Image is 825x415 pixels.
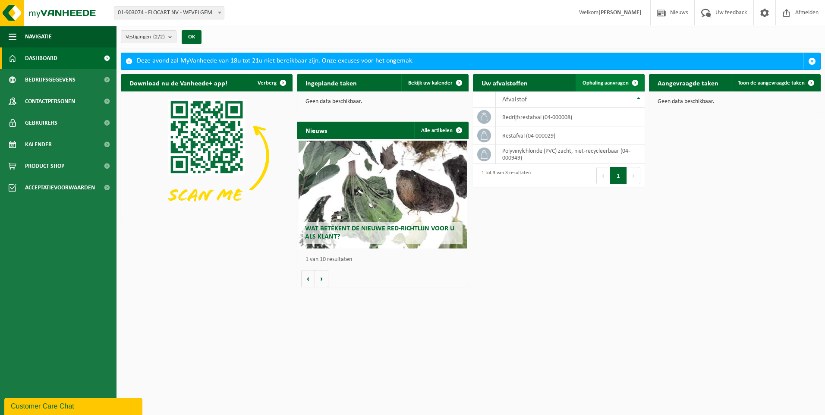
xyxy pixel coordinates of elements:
span: Dashboard [25,47,57,69]
h2: Aangevraagde taken [649,74,727,91]
a: Ophaling aanvragen [576,74,644,91]
iframe: chat widget [4,396,144,415]
span: Gebruikers [25,112,57,134]
span: Contactpersonen [25,91,75,112]
h2: Nieuws [297,122,336,138]
img: Download de VHEPlus App [121,91,293,220]
span: Ophaling aanvragen [583,80,629,86]
button: Verberg [251,74,292,91]
span: Bedrijfsgegevens [25,69,76,91]
span: Bekijk uw kalender [408,80,453,86]
h2: Ingeplande taken [297,74,365,91]
count: (2/2) [153,34,165,40]
span: Wat betekent de nieuwe RED-richtlijn voor u als klant? [305,225,454,240]
span: Verberg [258,80,277,86]
span: Acceptatievoorwaarden [25,177,95,198]
a: Alle artikelen [414,122,468,139]
span: Vestigingen [126,31,165,44]
button: 1 [610,167,627,184]
span: 01-903074 - FLOCART NV - WEVELGEM [114,6,224,19]
button: Volgende [315,270,328,287]
p: Geen data beschikbaar. [658,99,812,105]
div: 1 tot 3 van 3 resultaten [477,166,531,185]
span: Afvalstof [502,96,527,103]
h2: Uw afvalstoffen [473,74,536,91]
td: bedrijfsrestafval (04-000008) [496,108,645,126]
td: polyvinylchloride (PVC) zacht, niet-recycleerbaar (04-000949) [496,145,645,164]
button: Vestigingen(2/2) [121,30,176,43]
button: Vorige [301,270,315,287]
p: 1 van 10 resultaten [305,257,464,263]
span: Product Shop [25,155,64,177]
button: OK [182,30,202,44]
a: Bekijk uw kalender [401,74,468,91]
span: Navigatie [25,26,52,47]
button: Previous [596,167,610,184]
span: 01-903074 - FLOCART NV - WEVELGEM [114,7,224,19]
span: Toon de aangevraagde taken [738,80,805,86]
button: Next [627,167,640,184]
span: Kalender [25,134,52,155]
p: Geen data beschikbaar. [305,99,460,105]
h2: Download nu de Vanheede+ app! [121,74,236,91]
a: Wat betekent de nieuwe RED-richtlijn voor u als klant? [299,141,467,248]
div: Deze avond zal MyVanheede van 18u tot 21u niet bereikbaar zijn. Onze excuses voor het ongemak. [137,53,803,69]
td: restafval (04-000029) [496,126,645,145]
a: Toon de aangevraagde taken [731,74,820,91]
strong: [PERSON_NAME] [598,9,642,16]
